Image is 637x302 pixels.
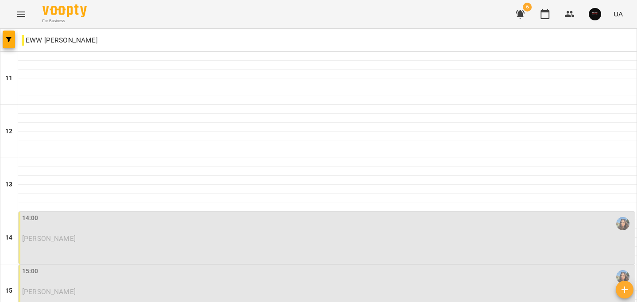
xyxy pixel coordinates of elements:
[11,4,32,25] button: Menu
[22,213,38,223] label: 14:00
[22,234,76,243] span: [PERSON_NAME]
[5,74,12,83] h6: 11
[22,267,38,276] label: 15:00
[616,281,633,298] button: Створити урок
[5,286,12,296] h6: 15
[22,287,76,296] span: [PERSON_NAME]
[42,4,87,17] img: Voopty Logo
[589,8,601,20] img: 5eed76f7bd5af536b626cea829a37ad3.jpg
[614,9,623,19] span: UA
[5,180,12,190] h6: 13
[5,233,12,243] h6: 14
[616,270,629,283] img: Верютіна Надія Вадимівна
[523,3,532,12] span: 6
[610,6,626,22] button: UA
[5,127,12,136] h6: 12
[616,217,629,230] img: Верютіна Надія Вадимівна
[22,35,98,46] p: EWW [PERSON_NAME]
[42,18,87,24] span: For Business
